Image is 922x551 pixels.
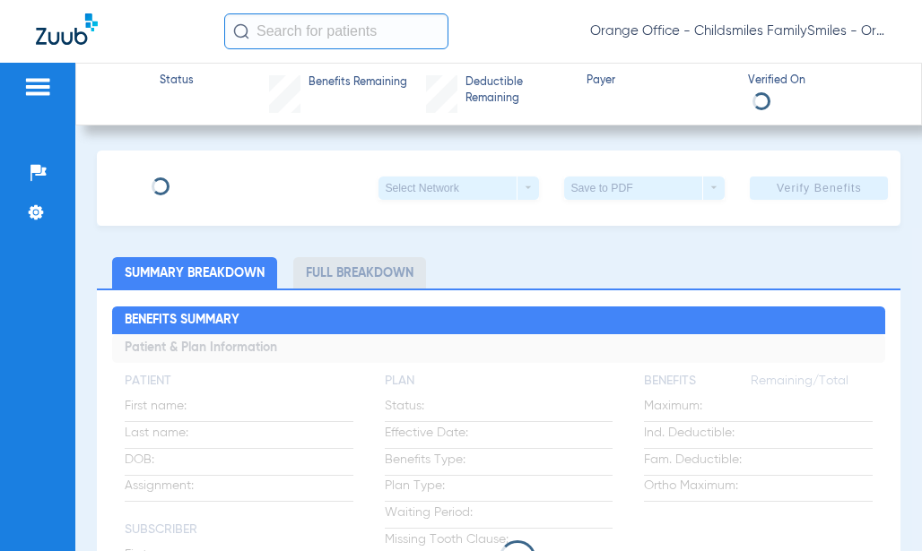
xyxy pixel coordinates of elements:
[112,306,885,335] h2: Benefits Summary
[748,73,893,90] span: Verified On
[587,73,732,90] span: Payer
[224,13,448,49] input: Search for patients
[309,75,407,91] span: Benefits Remaining
[590,22,886,40] span: Orange Office - Childsmiles FamilySmiles - Orange St Dental Associates LLC - Orange General DBA A...
[160,73,194,90] span: Status
[36,13,98,45] img: Zuub Logo
[112,257,277,288] li: Summary Breakdown
[293,257,426,288] li: Full Breakdown
[23,76,52,98] img: hamburger-icon
[233,23,249,39] img: Search Icon
[465,75,571,107] span: Deductible Remaining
